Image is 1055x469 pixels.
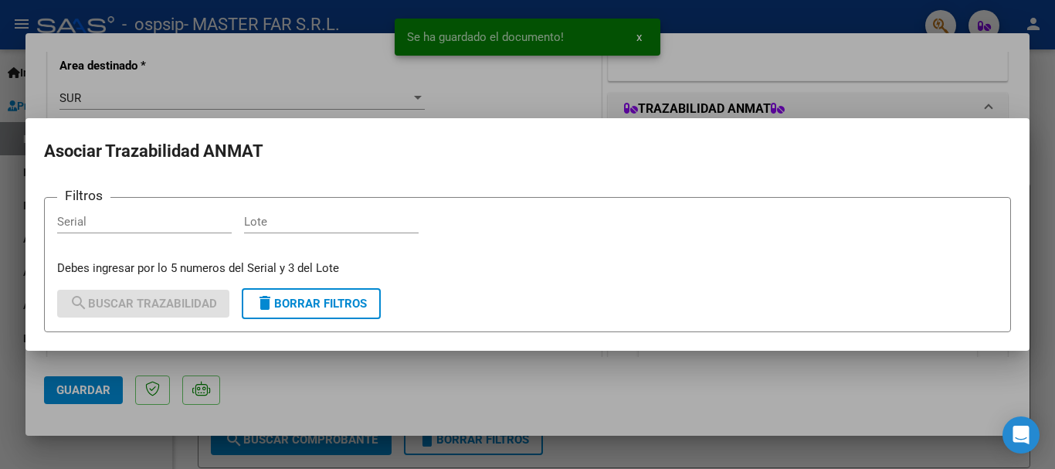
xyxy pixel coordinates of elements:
h3: Filtros [57,185,110,206]
button: Buscar Trazabilidad [57,290,229,318]
button: Borrar Filtros [242,288,381,319]
div: Open Intercom Messenger [1002,416,1040,454]
mat-icon: search [70,294,88,312]
p: Debes ingresar por lo 5 numeros del Serial y 3 del Lote [57,260,998,277]
mat-icon: delete [256,294,274,312]
span: Buscar Trazabilidad [70,297,217,311]
span: Borrar Filtros [256,297,367,311]
h2: Asociar Trazabilidad ANMAT [44,137,1011,166]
